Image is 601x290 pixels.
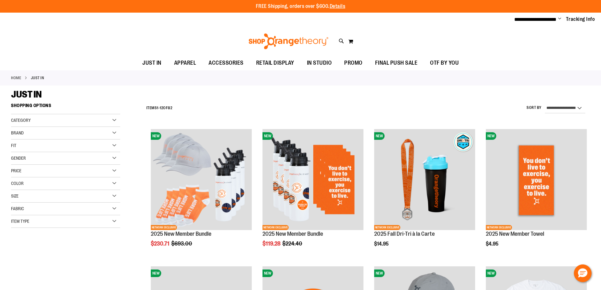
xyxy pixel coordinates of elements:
[262,132,273,140] span: NEW
[371,126,478,263] div: product
[486,129,587,231] a: OTF 2025 New Member TowelNEWNETWORK EXCLUSIVE
[11,118,31,123] span: Category
[142,56,162,70] span: JUST IN
[157,106,158,110] span: 1
[486,129,587,230] img: OTF 2025 New Member Towel
[160,106,163,110] span: 12
[483,126,590,263] div: product
[151,240,170,247] span: $230.71
[375,56,418,70] span: FINAL PUSH SALE
[262,129,363,231] a: 2025 New Member BundleNEWNETWORK EXCLUSIVE
[31,75,44,81] strong: JUST IN
[301,56,338,70] a: IN STUDIO
[256,3,345,10] p: FREE Shipping, orders over $600.
[11,206,24,211] span: Fabric
[374,129,475,231] a: 2025 Fall Dri-Tri à la CarteNEWNETWORK EXCLUSIVE
[486,225,512,230] span: NETWORK EXCLUSIVE
[11,100,120,114] strong: Shopping Options
[248,33,329,49] img: Shop Orangetheory
[151,269,161,277] span: NEW
[11,193,19,198] span: Size
[151,129,252,230] img: 2025 New Member Bundle
[344,56,362,70] span: PROMO
[146,103,173,113] h2: Items - of
[374,129,475,230] img: 2025 Fall Dri-Tri à la Carte
[262,240,281,247] span: $119.28
[11,130,24,135] span: Brand
[256,56,294,70] span: RETAIL DISPLAY
[486,269,496,277] span: NEW
[338,56,369,70] a: PROMO
[424,56,465,70] a: OTF BY YOU
[11,181,24,186] span: Color
[168,56,203,70] a: APPAREL
[202,56,250,70] a: ACCESSORIES
[262,129,363,230] img: 2025 New Member Bundle
[330,3,345,9] a: Details
[259,126,367,263] div: product
[486,231,544,237] a: 2025 New Member Towel
[11,219,29,224] span: Item Type
[558,16,561,22] button: Account menu
[11,156,26,161] span: Gender
[250,56,301,70] a: RETAIL DISPLAY
[151,132,161,140] span: NEW
[374,269,385,277] span: NEW
[168,106,172,110] span: 82
[307,56,332,70] span: IN STUDIO
[262,225,289,230] span: NETWORK EXCLUSIVE
[209,56,244,70] span: ACCESSORIES
[11,168,21,173] span: Price
[574,264,592,282] button: Hello, have a question? Let’s chat.
[486,241,499,247] span: $4.95
[374,225,400,230] span: NETWORK EXCLUSIVE
[11,75,21,81] a: Home
[374,132,385,140] span: NEW
[527,105,542,110] label: Sort By
[174,56,196,70] span: APPAREL
[262,269,273,277] span: NEW
[566,16,595,23] a: Tracking Info
[430,56,459,70] span: OTF BY YOU
[374,241,390,247] span: $14.95
[282,240,303,247] span: $224.40
[262,231,323,237] a: 2025 New Member Bundle
[148,126,255,263] div: product
[151,225,177,230] span: NETWORK EXCLUSIVE
[136,56,168,70] a: JUST IN
[11,89,42,100] span: JUST IN
[151,129,252,231] a: 2025 New Member BundleNEWNETWORK EXCLUSIVE
[151,231,211,237] a: 2025 New Member Bundle
[11,143,16,148] span: Fit
[374,231,435,237] a: 2025 Fall Dri-Tri à la Carte
[486,132,496,140] span: NEW
[171,240,193,247] span: $693.00
[369,56,424,70] a: FINAL PUSH SALE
